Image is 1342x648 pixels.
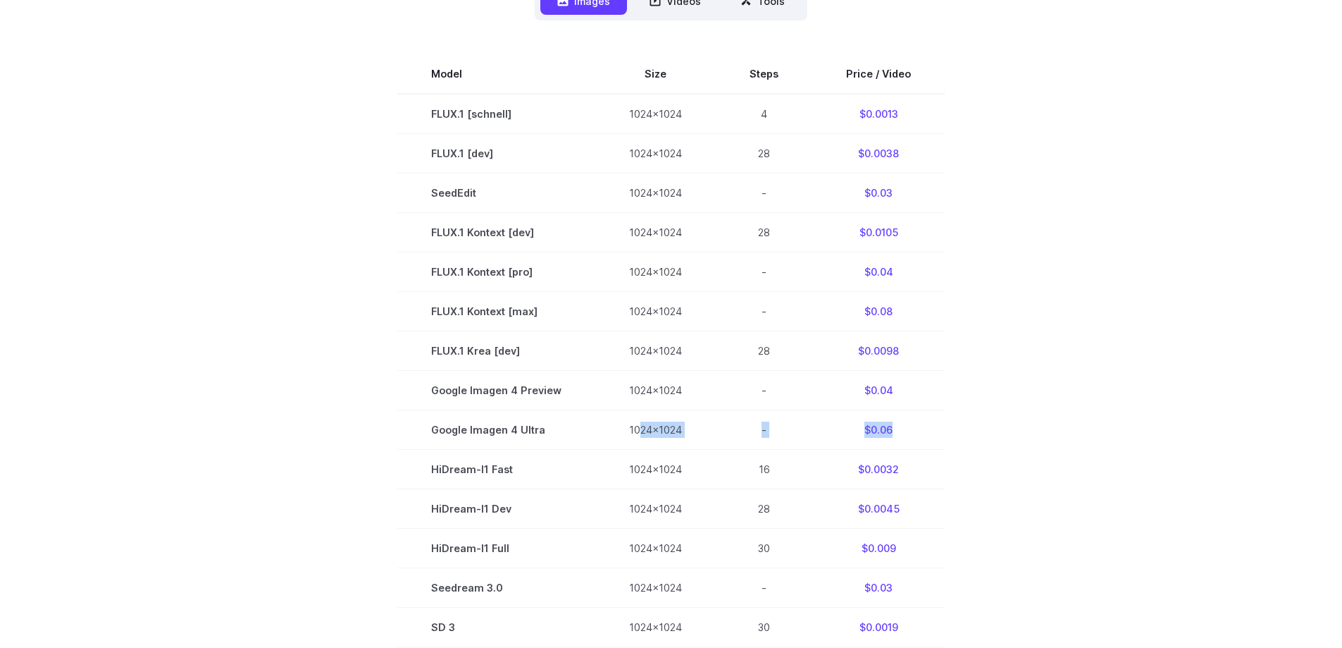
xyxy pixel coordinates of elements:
[812,212,945,252] td: $0.0105
[397,608,595,647] td: SD 3
[397,410,595,450] td: Google Imagen 4 Ultra
[595,212,716,252] td: 1024x1024
[397,489,595,529] td: HiDream-I1 Dev
[812,252,945,291] td: $0.04
[716,133,812,173] td: 28
[812,529,945,568] td: $0.009
[397,133,595,173] td: FLUX.1 [dev]
[812,450,945,489] td: $0.0032
[716,568,812,608] td: -
[595,410,716,450] td: 1024x1024
[595,608,716,647] td: 1024x1024
[595,568,716,608] td: 1024x1024
[716,489,812,529] td: 28
[812,331,945,371] td: $0.0098
[812,489,945,529] td: $0.0045
[595,489,716,529] td: 1024x1024
[812,133,945,173] td: $0.0038
[397,529,595,568] td: HiDream-I1 Full
[716,529,812,568] td: 30
[397,173,595,212] td: SeedEdit
[595,54,716,94] th: Size
[716,212,812,252] td: 28
[716,173,812,212] td: -
[812,173,945,212] td: $0.03
[595,529,716,568] td: 1024x1024
[716,292,812,331] td: -
[397,568,595,608] td: Seedream 3.0
[716,371,812,410] td: -
[397,252,595,291] td: FLUX.1 Kontext [pro]
[716,252,812,291] td: -
[397,450,595,489] td: HiDream-I1 Fast
[595,252,716,291] td: 1024x1024
[397,54,595,94] th: Model
[595,331,716,371] td: 1024x1024
[595,173,716,212] td: 1024x1024
[716,410,812,450] td: -
[812,94,945,134] td: $0.0013
[716,94,812,134] td: 4
[716,54,812,94] th: Steps
[812,54,945,94] th: Price / Video
[812,371,945,410] td: $0.04
[397,292,595,331] td: FLUX.1 Kontext [max]
[716,331,812,371] td: 28
[812,608,945,647] td: $0.0019
[812,292,945,331] td: $0.08
[812,410,945,450] td: $0.06
[595,94,716,134] td: 1024x1024
[812,568,945,608] td: $0.03
[397,212,595,252] td: FLUX.1 Kontext [dev]
[595,292,716,331] td: 1024x1024
[595,450,716,489] td: 1024x1024
[397,371,595,410] td: Google Imagen 4 Preview
[595,371,716,410] td: 1024x1024
[595,133,716,173] td: 1024x1024
[716,608,812,647] td: 30
[716,450,812,489] td: 16
[397,331,595,371] td: FLUX.1 Krea [dev]
[397,94,595,134] td: FLUX.1 [schnell]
